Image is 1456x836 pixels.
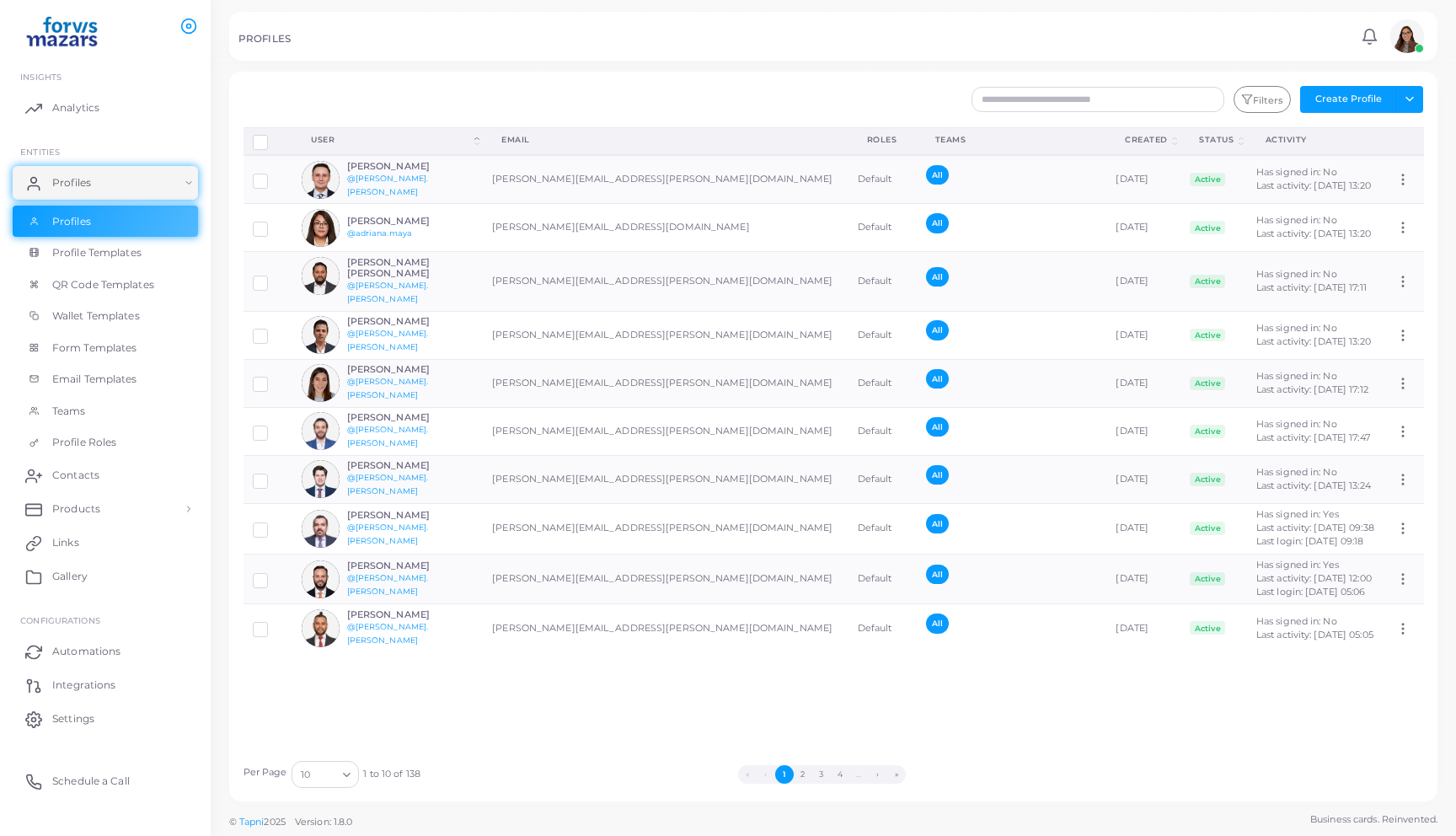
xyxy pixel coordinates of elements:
[867,134,898,146] div: Roles
[483,407,848,455] td: [PERSON_NAME][EMAIL_ADDRESS][PERSON_NAME][DOMAIN_NAME]
[347,560,471,571] h6: [PERSON_NAME]
[1199,134,1234,146] div: Status
[13,166,198,200] a: Profiles
[794,765,812,784] button: Go to page 2
[1256,480,1371,491] span: Last activity: [DATE] 13:24
[295,816,353,828] span: Version: 1.8.0
[1234,86,1291,113] button: Filters
[20,615,100,625] span: Configurations
[1256,370,1337,382] span: Has signed in: No
[1106,252,1180,311] td: [DATE]
[1256,559,1339,571] span: Has signed in: Yes
[848,604,917,652] td: Default
[1190,275,1225,288] span: Active
[1256,535,1364,547] span: Last login: [DATE] 09:18
[1256,281,1367,293] span: Last activity: [DATE] 17:11
[302,161,340,199] img: avatar
[1256,629,1373,640] span: Last activity: [DATE] 05:05
[848,252,917,311] td: Default
[1190,173,1225,186] span: Active
[363,768,420,781] span: 1 to 10 of 138
[848,311,917,359] td: Default
[1256,180,1371,191] span: Last activity: [DATE] 13:20
[13,702,198,736] a: Settings
[292,761,359,788] div: Search for option
[848,204,917,252] td: Default
[52,678,115,693] span: Integrations
[347,460,471,471] h6: [PERSON_NAME]
[1266,134,1368,146] div: activity
[501,134,829,146] div: Email
[1256,466,1337,478] span: Has signed in: No
[935,134,1089,146] div: Teams
[347,364,471,375] h6: [PERSON_NAME]
[812,765,831,784] button: Go to page 3
[52,277,154,292] span: QR Code Templates
[52,100,99,115] span: Analytics
[13,526,198,560] a: Links
[1106,407,1180,455] td: [DATE]
[1190,329,1225,342] span: Active
[926,165,949,185] span: All
[1310,812,1437,827] span: Business cards. Reinvented.
[1106,554,1180,604] td: [DATE]
[347,216,471,227] h6: [PERSON_NAME]
[926,320,949,340] span: All
[1106,204,1180,252] td: [DATE]
[1190,473,1225,486] span: Active
[1125,134,1169,146] div: Created
[238,33,291,45] h5: PROFILES
[1256,214,1337,226] span: Has signed in: No
[347,522,429,545] a: @[PERSON_NAME].[PERSON_NAME]
[13,91,198,125] a: Analytics
[347,228,412,238] a: @adriana.maya
[831,765,849,784] button: Go to page 4
[347,473,429,496] a: @[PERSON_NAME].[PERSON_NAME]
[347,622,429,645] a: @[PERSON_NAME].[PERSON_NAME]
[13,363,198,395] a: Email Templates
[229,815,352,829] span: ©
[1256,418,1337,430] span: Has signed in: No
[1106,604,1180,652] td: [DATE]
[483,252,848,311] td: [PERSON_NAME][EMAIL_ADDRESS][PERSON_NAME][DOMAIN_NAME]
[1256,383,1368,395] span: Last activity: [DATE] 17:12
[302,209,340,247] img: avatar
[1386,127,1424,155] th: Action
[1106,359,1180,407] td: [DATE]
[347,281,429,303] a: @[PERSON_NAME].[PERSON_NAME]
[347,425,429,447] a: @[PERSON_NAME].[PERSON_NAME]
[13,300,198,332] a: Wallet Templates
[13,426,198,458] a: Profile Roles
[52,501,100,517] span: Products
[52,569,88,584] span: Gallery
[52,535,79,550] span: Links
[926,417,949,437] span: All
[1256,615,1337,627] span: Has signed in: No
[1256,572,1372,584] span: Last activity: [DATE] 12:00
[347,329,429,351] a: @[PERSON_NAME].[PERSON_NAME]
[13,237,198,269] a: Profile Templates
[13,395,198,427] a: Teams
[848,503,917,554] td: Default
[1256,335,1371,347] span: Last activity: [DATE] 13:20
[1256,228,1371,239] span: Last activity: [DATE] 13:20
[483,503,848,554] td: [PERSON_NAME][EMAIL_ADDRESS][PERSON_NAME][DOMAIN_NAME]
[1190,221,1225,234] span: Active
[1385,19,1428,53] a: avatar
[1300,86,1396,113] button: Create Profile
[848,359,917,407] td: Default
[926,614,949,633] span: All
[1256,508,1339,520] span: Has signed in: Yes
[52,214,91,229] span: Profiles
[302,460,340,498] img: avatar
[926,565,949,584] span: All
[1106,503,1180,554] td: [DATE]
[15,16,109,47] a: logo
[13,269,198,301] a: QR Code Templates
[52,340,137,356] span: Form Templates
[302,412,340,450] img: avatar
[1256,322,1337,334] span: Has signed in: No
[1256,431,1370,443] span: Last activity: [DATE] 17:47
[1190,425,1225,438] span: Active
[887,765,906,784] button: Go to last page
